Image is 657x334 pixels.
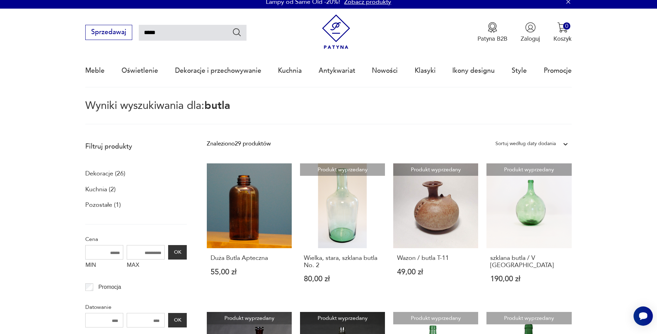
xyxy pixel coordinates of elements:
p: Datowanie [85,303,187,312]
a: Klasyki [415,55,436,87]
a: Dekoracje (26) [85,168,125,180]
div: Sortuj według daty dodania [495,139,556,148]
img: Patyna - sklep z meblami i dekoracjami vintage [319,14,354,49]
p: Filtruj produkty [85,142,187,151]
a: Produkt wyprzedanyszklana butla / V Levanteszklana butla / V [GEOGRAPHIC_DATA]190,00 zł [486,163,571,299]
p: Wyniki wyszukiwania dla: [85,101,571,124]
div: 0 [563,22,570,30]
a: Meble [85,55,105,87]
a: Antykwariat [319,55,355,87]
p: 190,00 zł [490,275,568,283]
a: Promocje [544,55,572,87]
a: Produkt wyprzedanyWazon / butla T-11Wazon / butla T-1149,00 zł [393,163,478,299]
img: Ikonka użytkownika [525,22,536,33]
h3: Wielka, stara, szklana butla No. 2 [304,255,381,269]
a: Produkt wyprzedanyWielka, stara, szklana butla No. 2Wielka, stara, szklana butla No. 280,00 zł [300,163,385,299]
a: Nowości [372,55,398,87]
a: Dekoracje i przechowywanie [175,55,261,87]
a: Style [512,55,527,87]
a: Oświetlenie [122,55,158,87]
button: OK [168,313,187,327]
button: 0Koszyk [553,22,572,43]
h3: Wazon / butla T-11 [397,255,475,262]
p: Promocja [98,283,121,292]
img: Ikona medalu [487,22,498,33]
a: Pozostałe (1) [85,199,121,211]
label: MAX [127,260,165,273]
a: Ikony designu [452,55,495,87]
button: OK [168,245,187,260]
p: 80,00 zł [304,275,381,283]
iframe: Smartsupp widget button [634,306,653,326]
a: Sprzedawaj [85,30,132,36]
span: butla [204,98,230,113]
label: MIN [85,260,123,273]
button: Sprzedawaj [85,25,132,40]
button: Szukaj [232,27,242,37]
a: Kuchnia [278,55,302,87]
p: 49,00 zł [397,269,475,276]
h3: Duża Butla Apteczna [211,255,288,262]
a: Kuchnia (2) [85,184,116,195]
p: Patyna B2B [477,35,508,43]
p: 55,00 zł [211,269,288,276]
p: Zaloguj [521,35,540,43]
a: Duża Butla AptecznaDuża Butla Apteczna55,00 zł [207,163,292,299]
p: Koszyk [553,35,572,43]
h3: szklana butla / V [GEOGRAPHIC_DATA] [490,255,568,269]
button: Zaloguj [521,22,540,43]
img: Ikona koszyka [557,22,568,33]
p: Cena [85,235,187,244]
button: Patyna B2B [477,22,508,43]
a: Ikona medaluPatyna B2B [477,22,508,43]
div: Znaleziono 29 produktów [207,139,271,148]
